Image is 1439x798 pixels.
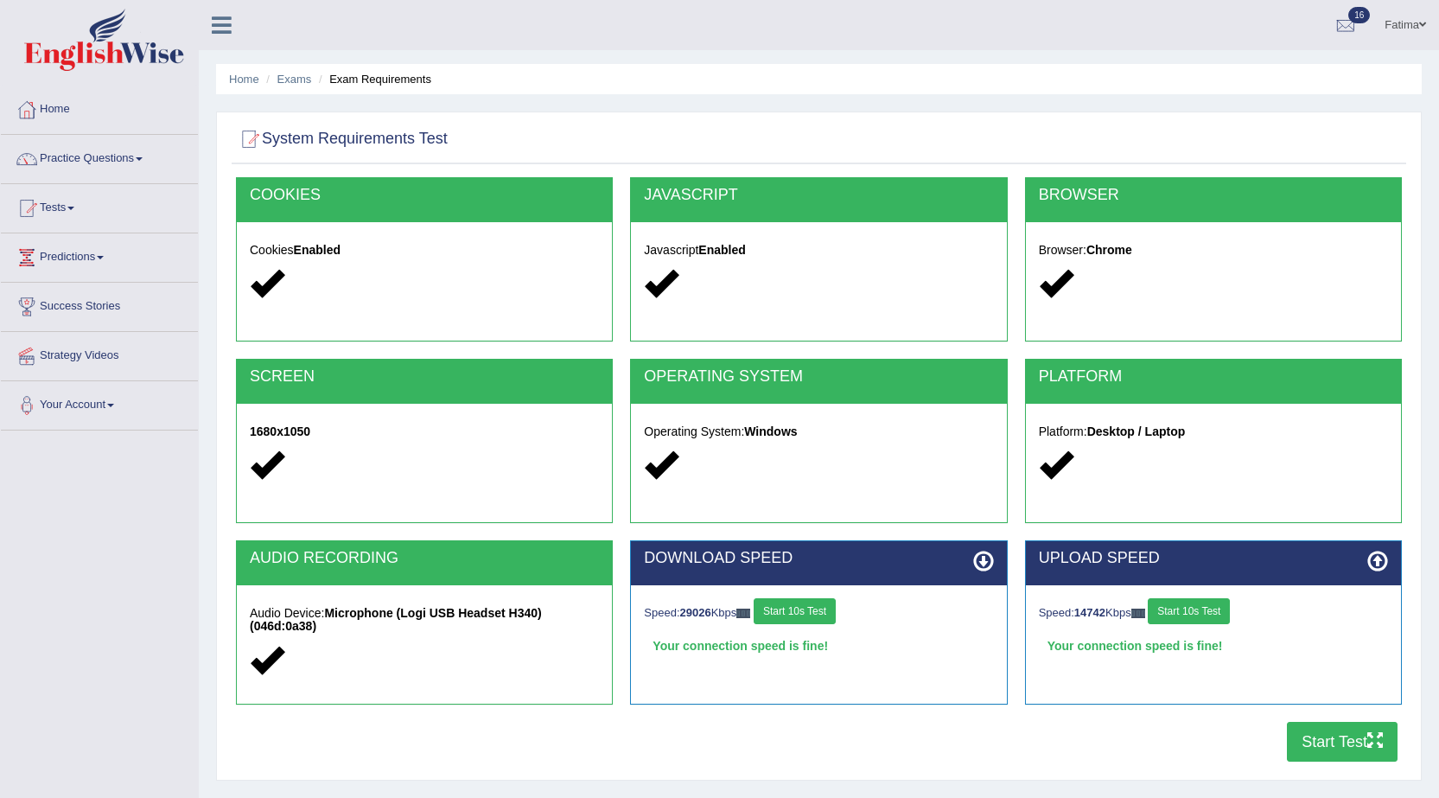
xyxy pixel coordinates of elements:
h2: SCREEN [250,368,599,386]
div: Your connection speed is fine! [644,633,993,659]
a: Home [1,86,198,129]
h5: Browser: [1039,244,1388,257]
a: Tests [1,184,198,227]
button: Start Test [1287,722,1398,762]
a: Predictions [1,233,198,277]
strong: 14742 [1074,606,1105,619]
strong: 29026 [680,606,711,619]
h2: System Requirements Test [236,126,448,152]
h5: Platform: [1039,425,1388,438]
a: Practice Questions [1,135,198,178]
div: Speed: Kbps [1039,598,1388,629]
strong: Enabled [698,243,745,257]
strong: Desktop / Laptop [1087,425,1186,438]
strong: Chrome [1086,243,1132,257]
a: Success Stories [1,283,198,326]
h2: JAVASCRIPT [644,187,993,204]
h2: UPLOAD SPEED [1039,550,1388,567]
button: Start 10s Test [754,598,836,624]
h5: Operating System: [644,425,993,438]
strong: Microphone (Logi USB Headset H340) (046d:0a38) [250,606,542,633]
div: Your connection speed is fine! [1039,633,1388,659]
li: Exam Requirements [315,71,431,87]
h2: COOKIES [250,187,599,204]
h2: BROWSER [1039,187,1388,204]
a: Home [229,73,259,86]
strong: Enabled [294,243,341,257]
a: Exams [277,73,312,86]
img: ajax-loader-fb-connection.gif [1131,609,1145,618]
strong: 1680x1050 [250,425,310,438]
button: Start 10s Test [1148,598,1230,624]
h5: Cookies [250,244,599,257]
h2: DOWNLOAD SPEED [644,550,993,567]
h2: OPERATING SYSTEM [644,368,993,386]
h2: PLATFORM [1039,368,1388,386]
h2: AUDIO RECORDING [250,550,599,567]
a: Your Account [1,381,198,425]
span: 16 [1348,7,1370,23]
h5: Javascript [644,244,993,257]
div: Speed: Kbps [644,598,993,629]
strong: Windows [744,425,797,438]
img: ajax-loader-fb-connection.gif [736,609,750,618]
a: Strategy Videos [1,332,198,375]
h5: Audio Device: [250,607,599,634]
